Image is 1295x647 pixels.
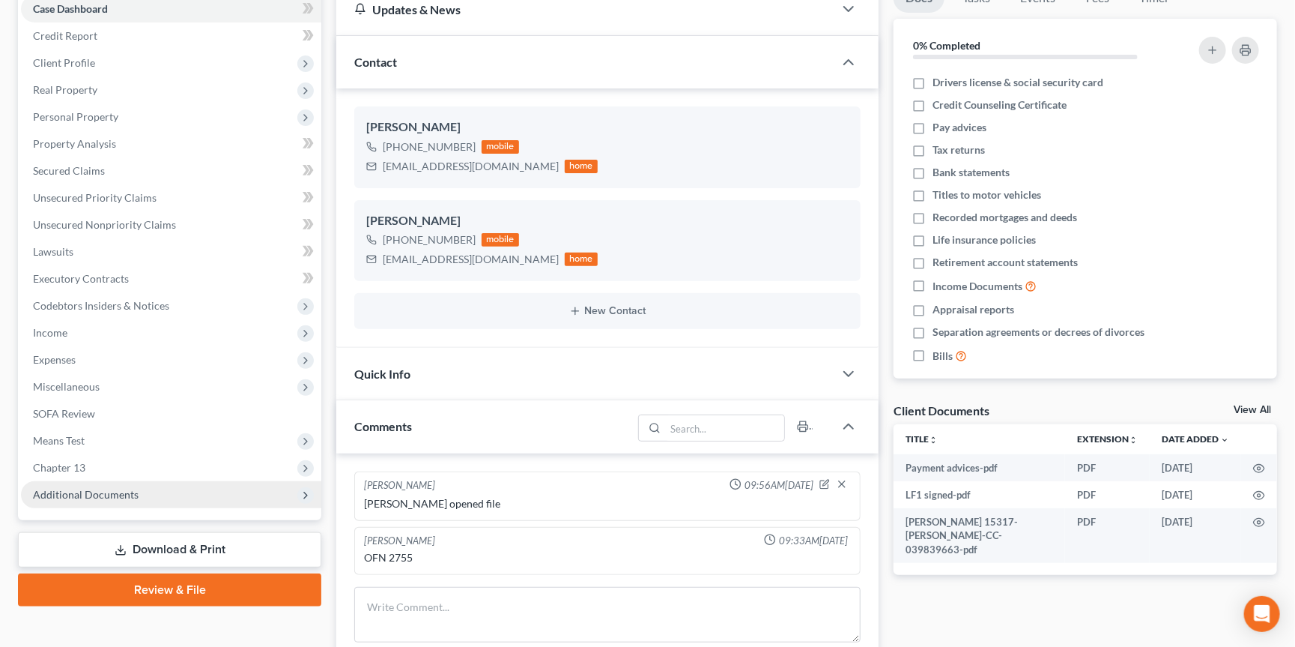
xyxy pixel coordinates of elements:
span: Codebtors Insiders & Notices [33,299,169,312]
td: PDF [1065,481,1150,508]
div: [PERSON_NAME] [364,478,435,493]
span: Comments [354,419,412,433]
span: Credit Report [33,29,97,42]
span: Secured Claims [33,164,105,177]
div: mobile [482,233,519,247]
div: mobile [482,140,519,154]
span: Executory Contracts [33,272,129,285]
span: Personal Property [33,110,118,123]
span: Miscellaneous [33,380,100,393]
span: Unsecured Nonpriority Claims [33,218,176,231]
a: View All [1234,405,1271,415]
span: Means Test [33,434,85,447]
strong: 0% Completed [913,39,980,52]
span: Income [33,326,67,339]
td: LF1 signed-pdf [894,481,1065,508]
a: Property Analysis [21,130,321,157]
a: Secured Claims [21,157,321,184]
td: [DATE] [1150,508,1241,563]
span: Additional Documents [33,488,139,501]
span: Property Analysis [33,137,116,150]
span: Separation agreements or decrees of divorces [932,325,1144,340]
span: Lawsuits [33,245,73,258]
div: home [565,160,598,173]
span: Income Documents [932,279,1022,294]
td: [DATE] [1150,454,1241,481]
span: Contact [354,55,397,69]
a: Lawsuits [21,238,321,265]
span: Recorded mortgages and deeds [932,210,1077,225]
div: home [565,253,598,266]
a: Download & Print [18,532,321,568]
td: [PERSON_NAME] 15317-[PERSON_NAME]-CC-039839663-pdf [894,508,1065,563]
a: Extensionunfold_more [1077,433,1138,445]
span: 09:56AM[DATE] [744,478,813,493]
a: Unsecured Priority Claims [21,184,321,211]
span: Client Profile [33,56,95,69]
span: Bank statements [932,165,1010,180]
span: Retirement account statements [932,255,1078,270]
span: Case Dashboard [33,2,108,15]
i: expand_more [1220,436,1229,445]
span: Real Property [33,83,97,96]
td: Payment advices-pdf [894,454,1065,481]
span: Drivers license & social security card [932,75,1103,90]
div: [PERSON_NAME] [366,212,849,230]
div: OFN 2755 [364,550,851,565]
div: [PERSON_NAME] [366,118,849,136]
span: Bills [932,349,953,364]
span: Unsecured Priority Claims [33,191,157,204]
div: [PERSON_NAME] [364,534,435,548]
div: [PHONE_NUMBER] [383,232,476,247]
span: 09:33AM[DATE] [779,534,848,548]
input: Search... [666,415,785,441]
span: Pay advices [932,120,986,135]
div: Open Intercom Messenger [1244,596,1280,632]
a: Titleunfold_more [906,433,938,445]
span: Chapter 13 [33,461,85,474]
div: [EMAIL_ADDRESS][DOMAIN_NAME] [383,159,559,174]
td: PDF [1065,454,1150,481]
td: PDF [1065,508,1150,563]
span: Quick Info [354,367,410,381]
a: Executory Contracts [21,265,321,292]
td: [DATE] [1150,481,1241,508]
span: Expenses [33,353,76,366]
span: Credit Counseling Certificate [932,97,1067,112]
span: Appraisal reports [932,302,1014,317]
a: Review & File [18,574,321,607]
a: Credit Report [21,22,321,49]
span: Tax returns [932,142,985,157]
i: unfold_more [929,436,938,445]
a: Date Added expand_more [1162,433,1229,445]
i: unfold_more [1129,436,1138,445]
div: Updates & News [354,1,816,17]
div: [PHONE_NUMBER] [383,139,476,154]
div: Client Documents [894,403,989,418]
div: [EMAIL_ADDRESS][DOMAIN_NAME] [383,252,559,267]
span: Life insurance policies [932,232,1036,247]
a: SOFA Review [21,400,321,427]
span: Titles to motor vehicles [932,187,1041,202]
button: New Contact [366,305,849,317]
div: [PERSON_NAME] opened file [364,496,851,511]
span: SOFA Review [33,407,95,420]
a: Unsecured Nonpriority Claims [21,211,321,238]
